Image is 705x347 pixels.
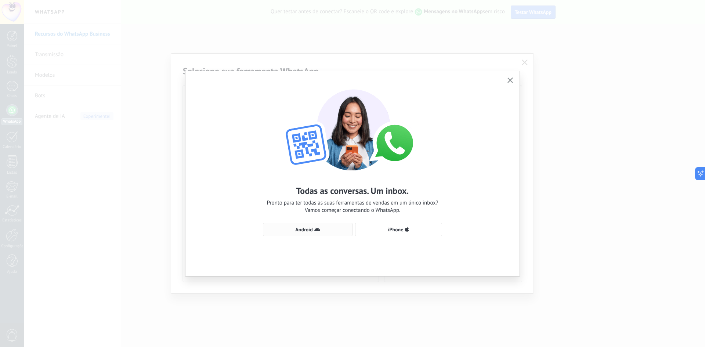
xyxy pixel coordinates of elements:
[296,185,409,196] h2: Todas as conversas. Um inbox.
[295,227,312,232] span: Android
[267,199,438,214] span: Pronto para ter todas as suas ferramentas de vendas em um único inbox? Vamos começar conectando o...
[272,82,433,170] img: wa-lite-select-device.png
[263,223,352,236] button: Android
[388,227,404,232] span: iPhone
[355,223,442,236] button: iPhone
